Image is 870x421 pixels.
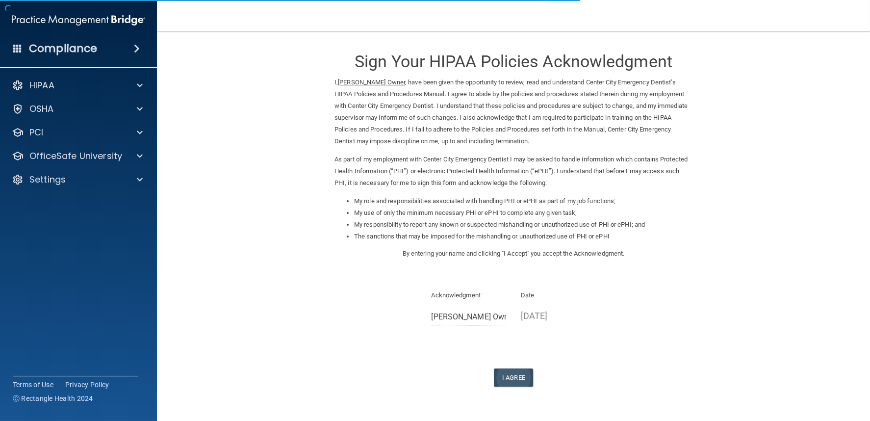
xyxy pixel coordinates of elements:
a: OSHA [12,103,143,115]
h4: Compliance [29,42,97,55]
button: I Agree [494,368,533,387]
p: PCI [29,127,43,138]
p: HIPAA [29,79,54,91]
a: OfficeSafe University [12,150,143,162]
img: PMB logo [12,10,145,30]
p: [DATE] [521,308,596,324]
a: PCI [12,127,143,138]
span: Ⓒ Rectangle Health 2024 [13,394,93,403]
input: Full Name [432,308,507,326]
li: The sanctions that may be imposed for the mishandling or unauthorized use of PHI or ePHI [354,231,692,242]
li: My responsibility to report any known or suspected mishandling or unauthorized use of PHI or ePHI... [354,219,692,231]
p: As part of my employment with Center City Emergency Dentist I may be asked to handle information ... [334,154,692,189]
p: By entering your name and clicking "I Accept" you accept the Acknowledgment. [334,248,692,260]
p: Date [521,289,596,301]
p: Acknowledgment [432,289,507,301]
p: I, , have been given the opportunity to review, read and understand Center City Emergency Dentist... [334,77,692,147]
p: OSHA [29,103,54,115]
a: Settings [12,174,143,185]
a: Terms of Use [13,380,53,390]
ins: [PERSON_NAME] Owner [338,79,405,86]
h3: Sign Your HIPAA Policies Acknowledgment [334,53,692,71]
p: OfficeSafe University [29,150,122,162]
li: My use of only the minimum necessary PHI or ePHI to complete any given task; [354,207,692,219]
p: Settings [29,174,66,185]
li: My role and responsibilities associated with handling PHI or ePHI as part of my job functions; [354,195,692,207]
a: HIPAA [12,79,143,91]
a: Privacy Policy [65,380,109,390]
